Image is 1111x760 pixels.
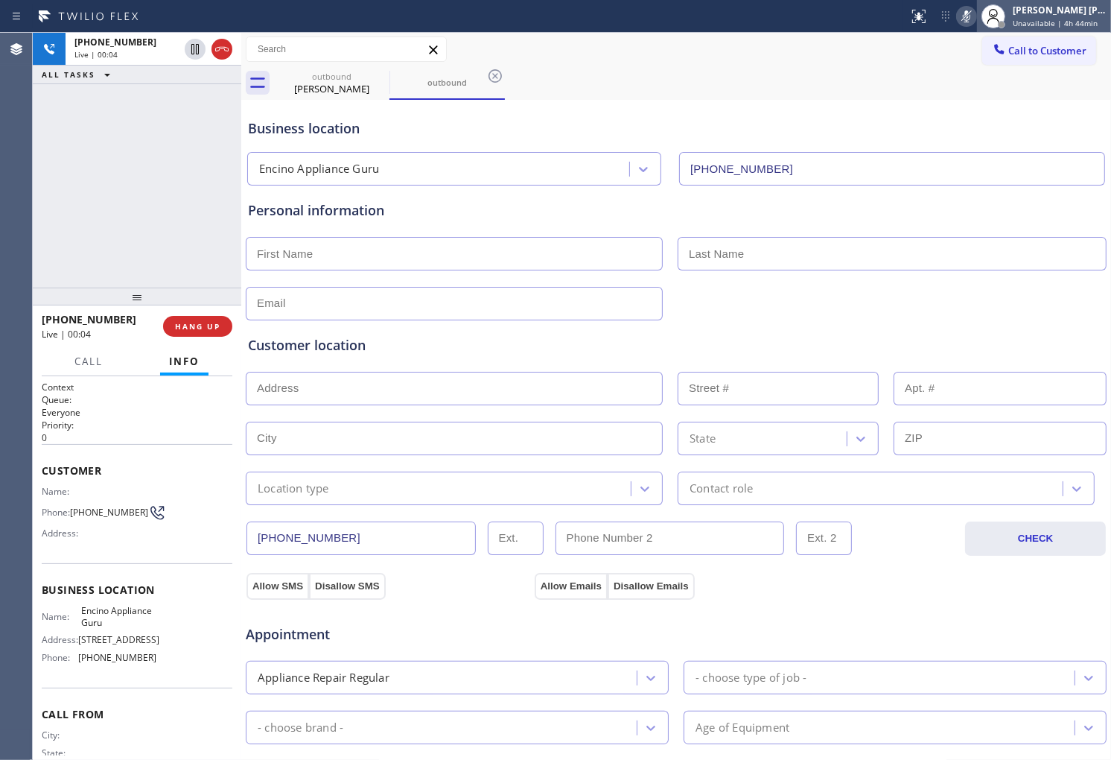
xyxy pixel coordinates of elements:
[42,611,81,622] span: Name:
[42,328,91,341] span: Live | 00:04
[1013,18,1098,28] span: Unavailable | 4h 44min
[246,422,663,455] input: City
[1008,44,1086,57] span: Call to Customer
[246,287,663,320] input: Email
[965,522,1106,556] button: CHECK
[678,372,879,405] input: Street #
[74,36,156,48] span: [PHONE_NUMBER]
[276,71,388,82] div: outbound
[246,237,663,270] input: First Name
[42,69,95,80] span: ALL TASKS
[211,39,232,60] button: Hang up
[796,522,852,555] input: Ext. 2
[169,355,200,368] span: Info
[246,37,446,61] input: Search
[678,237,1107,270] input: Last Name
[160,347,208,376] button: Info
[276,82,388,95] div: [PERSON_NAME]
[894,422,1107,455] input: ZIP
[42,507,70,518] span: Phone:
[555,522,785,555] input: Phone Number 2
[42,528,81,539] span: Address:
[248,118,1104,139] div: Business location
[42,431,232,444] p: 0
[42,652,78,663] span: Phone:
[74,49,118,60] span: Live | 00:04
[70,507,148,518] span: [PHONE_NUMBER]
[246,372,663,405] input: Address
[33,66,125,83] button: ALL TASKS
[42,729,81,741] span: City:
[175,321,220,332] span: HANG UP
[163,316,232,337] button: HANG UP
[695,669,806,686] div: - choose type of job -
[276,66,388,100] div: Audrey Krebs
[391,77,503,88] div: outbound
[246,573,309,600] button: Allow SMS
[42,634,78,645] span: Address:
[258,719,343,736] div: - choose brand -
[42,406,232,419] p: Everyone
[956,6,977,27] button: Mute
[42,707,232,721] span: Call From
[185,39,206,60] button: Hold Customer
[690,480,753,497] div: Contact role
[74,355,103,368] span: Call
[309,573,386,600] button: Disallow SMS
[78,634,159,645] span: [STREET_ADDRESS]
[246,522,476,555] input: Phone Number
[42,419,232,431] h2: Priority:
[42,463,232,478] span: Customer
[535,573,608,600] button: Allow Emails
[690,430,716,447] div: State
[42,312,136,326] span: [PHONE_NUMBER]
[66,347,112,376] button: Call
[894,372,1107,405] input: Apt. #
[42,486,81,497] span: Name:
[246,624,531,645] span: Appointment
[488,522,544,555] input: Ext.
[259,161,379,178] div: Encino Appliance Guru
[248,200,1104,221] div: Personal information
[679,152,1105,186] input: Phone Number
[42,393,232,406] h2: Queue:
[982,37,1096,65] button: Call to Customer
[608,573,695,600] button: Disallow Emails
[81,605,156,628] span: Encino Appliance Guru
[695,719,789,736] div: Age of Equipment
[42,747,81,759] span: State:
[248,335,1104,355] div: Customer location
[78,652,156,663] span: [PHONE_NUMBER]
[42,381,232,393] h1: Context
[1013,4,1107,16] div: [PERSON_NAME] [PERSON_NAME]
[42,583,232,597] span: Business location
[258,669,389,686] div: Appliance Repair Regular
[258,480,329,497] div: Location type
